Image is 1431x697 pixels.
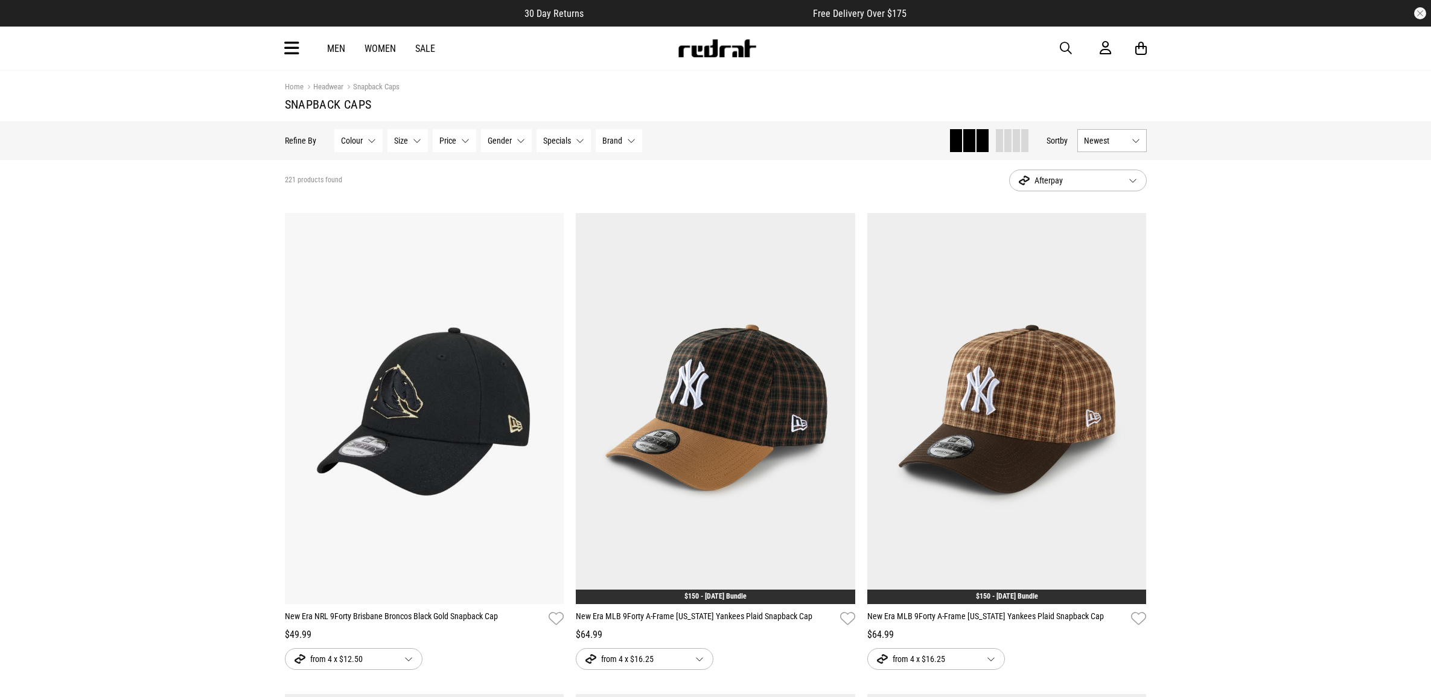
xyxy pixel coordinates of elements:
[1060,136,1068,145] span: by
[576,213,855,604] img: New Era Mlb 9forty A-frame New York Yankees Plaid Snapback Cap in Brown
[1084,136,1127,145] span: Newest
[576,628,855,642] div: $64.99
[334,129,383,152] button: Colour
[415,43,435,54] a: Sale
[365,43,396,54] a: Women
[684,592,747,600] a: $150 - [DATE] Bundle
[877,652,977,666] span: from 4 x $16.25
[481,129,532,152] button: Gender
[877,654,888,664] img: ico-ap-afterpay.png
[488,136,512,145] span: Gender
[285,628,564,642] div: $49.99
[285,97,1147,112] h1: Snapback Caps
[327,43,345,54] a: Men
[295,654,305,664] img: ico-ap-afterpay.png
[343,82,400,94] a: Snapback Caps
[1009,170,1147,191] button: Afterpay
[439,136,456,145] span: Price
[304,82,343,94] a: Headwear
[295,652,395,666] span: from 4 x $12.50
[394,136,408,145] span: Size
[341,136,363,145] span: Colour
[1019,176,1030,185] img: ico-ap-afterpay.png
[543,136,571,145] span: Specials
[867,610,1127,628] a: New Era MLB 9Forty A-Frame [US_STATE] Yankees Plaid Snapback Cap
[677,39,757,57] img: Redrat logo
[537,129,591,152] button: Specials
[433,129,476,152] button: Price
[1019,173,1119,188] span: Afterpay
[867,628,1147,642] div: $64.99
[285,176,342,185] span: 221 products found
[285,213,564,604] img: New Era Nrl 9forty Brisbane Broncos Black Gold Snapback Cap in Black
[285,648,422,670] button: from 4 x $12.50
[867,213,1147,604] img: New Era Mlb 9forty A-frame New York Yankees Plaid Snapback Cap in Brown
[285,82,304,91] a: Home
[1047,133,1068,148] button: Sortby
[387,129,428,152] button: Size
[976,592,1038,600] a: $150 - [DATE] Bundle
[813,8,907,19] span: Free Delivery Over $175
[285,610,544,628] a: New Era NRL 9Forty Brisbane Broncos Black Gold Snapback Cap
[285,136,316,145] p: Refine By
[524,8,584,19] span: 30 Day Returns
[602,136,622,145] span: Brand
[576,648,713,670] button: from 4 x $16.25
[585,652,686,666] span: from 4 x $16.25
[596,129,642,152] button: Brand
[585,654,596,664] img: ico-ap-afterpay.png
[867,648,1005,670] button: from 4 x $16.25
[608,7,789,19] iframe: Customer reviews powered by Trustpilot
[576,610,835,628] a: New Era MLB 9Forty A-Frame [US_STATE] Yankees Plaid Snapback Cap
[1077,129,1147,152] button: Newest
